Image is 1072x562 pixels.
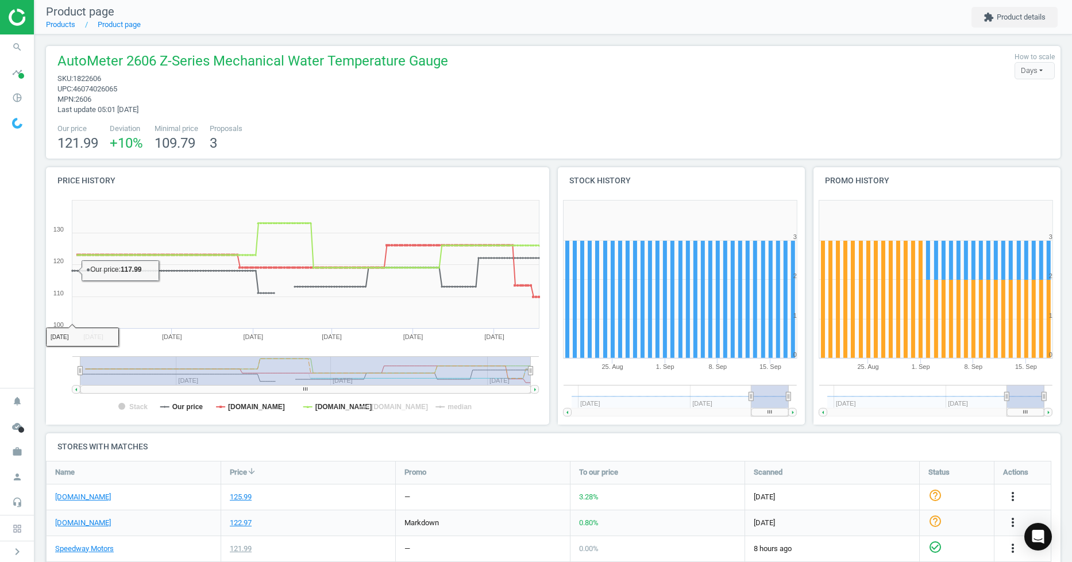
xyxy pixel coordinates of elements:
label: How to scale [1015,52,1055,62]
span: Product page [46,5,114,18]
text: 110 [53,290,64,297]
a: Products [46,20,75,29]
button: more_vert [1006,490,1020,505]
span: 109.79 [155,135,195,151]
tspan: 15. Sep [759,363,781,370]
tspan: 25. Aug [857,363,878,370]
span: upc : [57,84,73,93]
tspan: [DATE] [83,333,103,340]
text: 0 [793,351,796,358]
button: chevron_right [3,544,32,559]
tspan: 8. Sep [964,363,982,370]
tspan: Stack [129,403,148,411]
i: work [6,441,28,463]
a: Speedway Motors [55,544,114,554]
span: 0.80 % [579,518,599,527]
tspan: median [448,403,472,411]
span: [DATE] [754,518,911,528]
text: 2 [793,272,796,279]
div: 121.99 [230,544,252,554]
tspan: [DATE] [243,333,263,340]
span: 8 hours ago [754,544,911,554]
i: chevron_right [10,545,24,559]
img: ajHJNr6hYgQAAAAASUVORK5CYII= [9,9,90,26]
i: more_vert [1006,541,1020,555]
a: Product page [98,20,141,29]
div: Days [1015,62,1055,79]
span: Last update 05:01 [DATE] [57,105,138,114]
text: 1 [793,312,796,319]
tspan: Our price [172,403,203,411]
span: 121.99 [57,135,98,151]
button: more_vert [1006,541,1020,556]
span: sku : [57,74,73,83]
span: 46074026065 [73,84,117,93]
i: check_circle_outline [928,540,942,554]
tspan: [DATE] [484,333,504,340]
span: To our price [579,467,618,478]
tspan: 1. Sep [912,363,930,370]
div: 122.97 [230,518,252,528]
i: headset_mic [6,491,28,513]
text: 3 [793,233,796,240]
span: Status [928,467,950,478]
tspan: 1. Sep [655,363,674,370]
a: [DOMAIN_NAME] [55,518,111,528]
span: Promo [404,467,426,478]
i: search [6,36,28,58]
tspan: 8. Sep [708,363,727,370]
text: 2 [1049,272,1052,279]
tspan: 15. Sep [1015,363,1037,370]
span: [DATE] [754,492,911,502]
i: timeline [6,61,28,83]
i: more_vert [1006,515,1020,529]
i: notifications [6,390,28,412]
div: — [404,544,410,554]
text: 120 [53,257,64,264]
h4: Stock history [558,167,805,194]
span: Name [55,467,75,478]
text: 3 [1049,233,1052,240]
tspan: 25. Aug [601,363,623,370]
tspan: [DATE] [322,333,342,340]
span: markdown [404,518,439,527]
a: [DOMAIN_NAME] [55,492,111,502]
tspan: [DOMAIN_NAME] [228,403,285,411]
span: +10 % [110,135,143,151]
text: 1 [1049,312,1052,319]
span: mpn : [57,95,75,103]
i: person [6,466,28,488]
span: Price [230,467,247,478]
i: extension [984,12,994,22]
span: Our price [57,124,98,134]
text: 100 [53,321,64,328]
tspan: [DATE] [403,333,423,340]
i: more_vert [1006,490,1020,503]
span: Scanned [754,467,782,478]
img: wGWNvw8QSZomAAAAABJRU5ErkJggg== [12,118,22,129]
div: 125.99 [230,492,252,502]
i: help_outline [928,514,942,528]
div: Open Intercom Messenger [1024,523,1052,551]
span: 3 [210,135,217,151]
i: help_outline [928,488,942,502]
span: Actions [1003,467,1028,478]
button: extensionProduct details [971,7,1058,28]
span: Deviation [110,124,143,134]
span: 0.00 % [579,544,599,553]
i: arrow_downward [247,467,256,476]
i: pie_chart_outlined [6,87,28,109]
h4: Promo history [813,167,1061,194]
tspan: [DOMAIN_NAME] [315,403,372,411]
span: 2606 [75,95,91,103]
span: Minimal price [155,124,198,134]
span: Proposals [210,124,242,134]
span: 1822606 [73,74,101,83]
tspan: [DATE] [162,333,182,340]
text: 130 [53,226,64,233]
h4: Stores with matches [46,433,1061,460]
text: 0 [1049,351,1052,358]
div: — [404,492,410,502]
h4: Price history [46,167,549,194]
span: 3.28 % [579,492,599,501]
